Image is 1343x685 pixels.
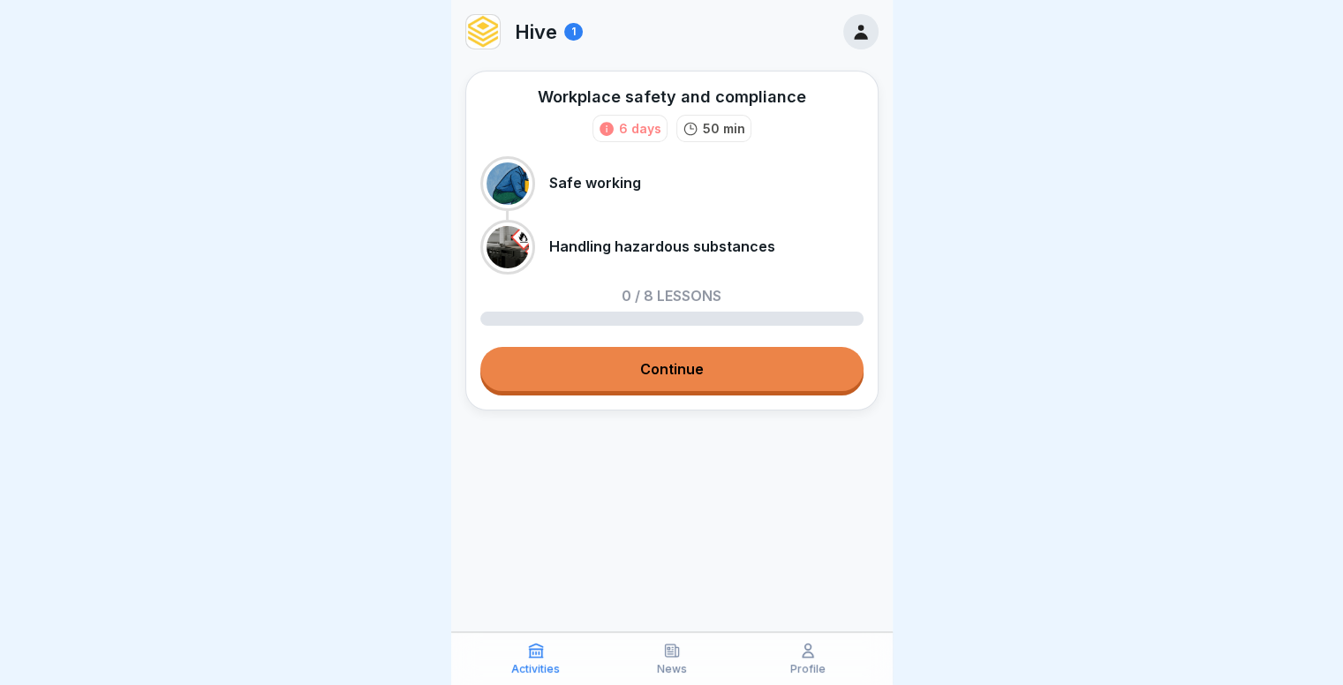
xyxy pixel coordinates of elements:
[790,663,826,675] p: Profile
[480,347,864,391] a: Continue
[549,175,641,192] p: Safe working
[564,23,583,41] div: 1
[466,15,500,49] img: lqzj4kuucpkhnephc2ru2o4z.png
[703,119,745,138] p: 50 min
[511,663,560,675] p: Activities
[549,238,775,255] p: Handling hazardous substances
[622,289,721,303] p: 0 / 8 lessons
[538,86,806,108] div: Workplace safety and compliance
[515,20,557,43] p: Hive
[657,663,687,675] p: News
[619,119,661,138] div: 6 days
